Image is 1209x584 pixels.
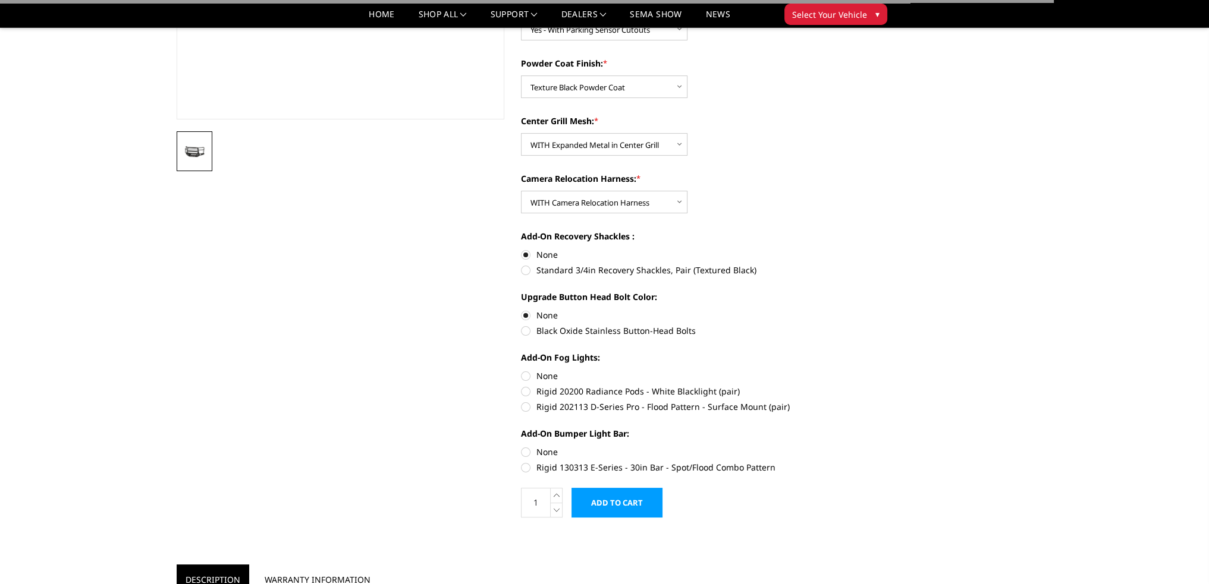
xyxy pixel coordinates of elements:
label: Black Oxide Stainless Button-Head Bolts [521,324,849,337]
a: SEMA Show [630,10,682,27]
label: Powder Coat Finish: [521,57,849,70]
a: News [705,10,730,27]
a: shop all [419,10,467,27]
button: Select Your Vehicle [784,4,887,25]
a: Support [491,10,538,27]
input: Add to Cart [571,488,662,517]
label: Add-On Fog Lights: [521,351,849,364]
label: Rigid 130313 E-Series - 30in Bar - Spot/Flood Combo Pattern [521,461,849,473]
label: Rigid 202113 D-Series Pro - Flood Pattern - Surface Mount (pair) [521,400,849,413]
label: None [521,248,849,261]
label: Center Grill Mesh: [521,115,849,127]
a: Home [369,10,394,27]
label: None [521,446,849,458]
span: Select Your Vehicle [792,8,867,21]
label: None [521,309,849,321]
iframe: Chat Widget [1150,527,1209,584]
label: Standard 3/4in Recovery Shackles, Pair (Textured Black) [521,264,849,276]
label: Camera Relocation Harness: [521,172,849,185]
img: 2024-2025 Chevrolet 2500-3500 - Freedom Series - Extreme Front Bumper [180,145,209,159]
label: None [521,370,849,382]
label: Add-On Recovery Shackles : [521,230,849,242]
a: Dealers [561,10,607,27]
label: Add-On Bumper Light Bar: [521,427,849,440]
label: Rigid 20200 Radiance Pods - White Blacklight (pair) [521,385,849,397]
span: ▾ [875,8,880,20]
label: Upgrade Button Head Bolt Color: [521,291,849,303]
